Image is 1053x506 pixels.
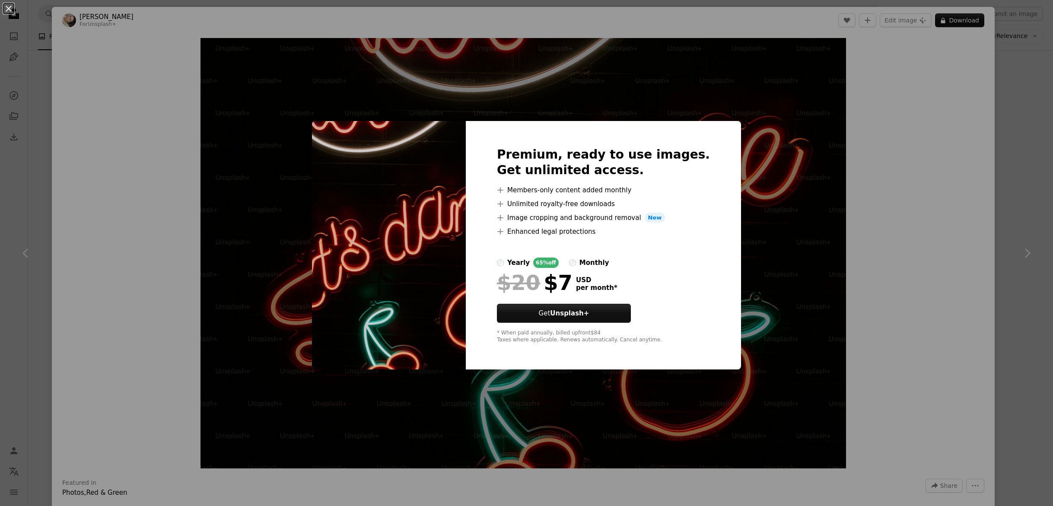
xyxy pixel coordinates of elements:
button: GetUnsplash+ [497,304,631,323]
li: Enhanced legal protections [497,226,710,237]
input: yearly65%off [497,259,504,266]
span: $20 [497,271,540,294]
li: Image cropping and background removal [497,213,710,223]
div: $7 [497,271,573,294]
strong: Unsplash+ [550,309,589,317]
h2: Premium, ready to use images. Get unlimited access. [497,147,710,178]
li: Unlimited royalty-free downloads [497,199,710,209]
img: premium_photo-1675263779685-ad078b95bb2c [312,121,466,370]
input: monthly [569,259,576,266]
span: per month * [576,284,617,292]
div: 65% off [533,258,559,268]
li: Members-only content added monthly [497,185,710,195]
div: yearly [507,258,530,268]
span: USD [576,276,617,284]
div: monthly [579,258,609,268]
span: New [645,213,665,223]
div: * When paid annually, billed upfront $84 Taxes where applicable. Renews automatically. Cancel any... [497,330,710,344]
